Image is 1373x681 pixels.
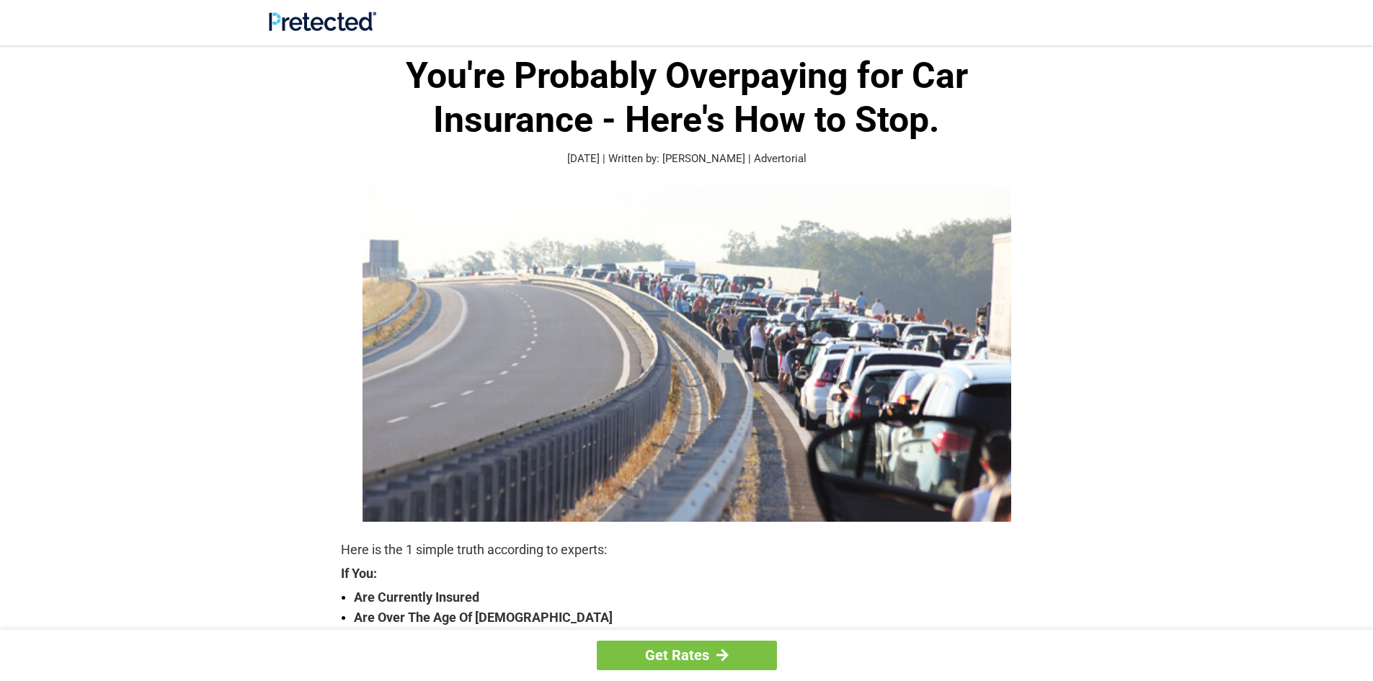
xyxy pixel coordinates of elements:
strong: Are Currently Insured [354,587,1033,607]
strong: Are Over The Age Of [DEMOGRAPHIC_DATA] [354,607,1033,628]
p: [DATE] | Written by: [PERSON_NAME] | Advertorial [341,151,1033,167]
img: Site Logo [269,12,376,31]
p: Here is the 1 simple truth according to experts: [341,540,1033,560]
strong: If You: [341,567,1033,580]
h1: You're Probably Overpaying for Car Insurance - Here's How to Stop. [341,54,1033,142]
a: Get Rates [597,641,777,670]
strong: Drive Less Than 50 Miles Per Day [354,628,1033,648]
a: Site Logo [269,20,376,34]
